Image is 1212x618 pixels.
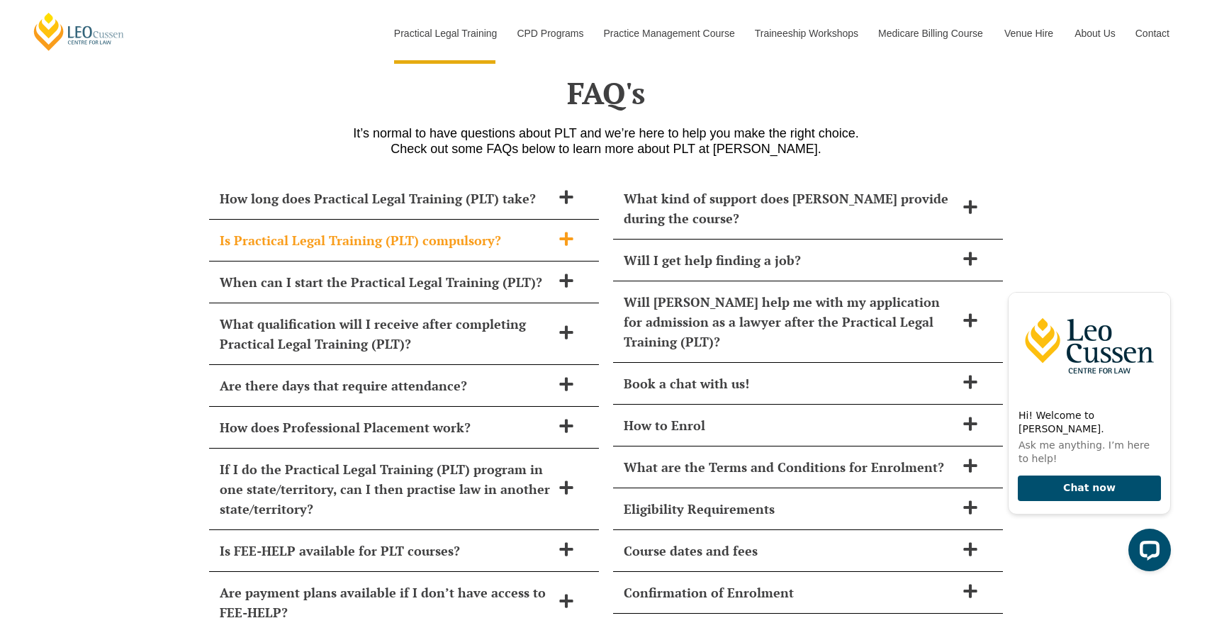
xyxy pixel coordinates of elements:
a: Venue Hire [994,3,1064,64]
h2: What kind of support does [PERSON_NAME] provide during the course? [624,189,955,228]
h2: Eligibility Requirements [624,499,955,519]
p: It’s normal to have questions about PLT and we’re here to help you make the right choice. Check o... [202,125,1010,157]
h2: How long does Practical Legal Training (PLT) take? [220,189,551,208]
h2: FAQ's [202,75,1010,111]
h2: Are there days that require attendance? [220,376,551,395]
h2: Confirmation of Enrolment [624,583,955,602]
a: [PERSON_NAME] Centre for Law [32,11,126,52]
a: CPD Programs [506,3,593,64]
h2: Book a chat with us! [624,373,955,393]
h2: Is Practical Legal Training (PLT) compulsory? [220,230,551,250]
iframe: LiveChat chat widget [997,280,1177,583]
h2: Will I get help finding a job? [624,250,955,270]
h2: What are the Terms and Conditions for Enrolment? [624,457,955,477]
a: Medicare Billing Course [868,3,994,64]
h2: Is FEE-HELP available for PLT courses? [220,541,551,561]
a: Practice Management Course [593,3,744,64]
a: Contact [1125,3,1180,64]
h2: Will [PERSON_NAME] help me with my application for admission as a lawyer after the Practical Lega... [624,292,955,352]
h2: When can I start the Practical Legal Training (PLT)? [220,272,551,292]
a: Practical Legal Training [383,3,507,64]
h2: How to Enrol [624,415,955,435]
a: About Us [1064,3,1125,64]
a: Traineeship Workshops [744,3,868,64]
h2: What qualification will I receive after completing Practical Legal Training (PLT)? [220,314,551,354]
h2: If I do the Practical Legal Training (PLT) program in one state/territory, can I then practise la... [220,459,551,519]
h2: Course dates and fees [624,541,955,561]
h2: How does Professional Placement work? [220,417,551,437]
